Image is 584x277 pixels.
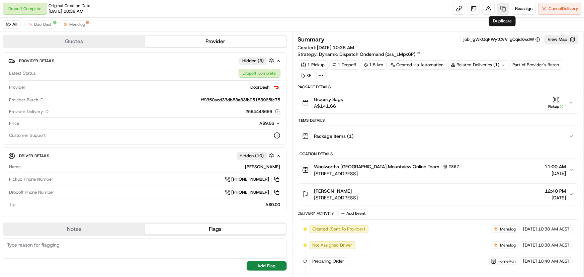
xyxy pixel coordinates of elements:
[546,104,566,109] div: Pickup
[313,226,365,232] span: Created (Sent To Provider)
[63,22,68,27] img: justeat_logo.png
[3,20,20,28] button: All
[47,113,81,118] a: Powered byPylon
[512,3,535,15] button: Reassign
[545,194,566,201] span: [DATE]
[493,243,499,248] img: justeat_logo.png
[34,22,53,27] span: DoorDash
[538,258,570,264] span: 10:40 AM AEST
[23,64,110,71] div: Start new chat
[298,84,579,90] div: Package Details
[4,94,54,106] a: 📗Knowledge Base
[9,109,49,115] span: Provider Delivery ID
[114,66,122,74] button: Start new chat
[538,3,581,15] button: CancelDelivery
[493,226,499,232] img: justeat_logo.png
[145,224,286,235] button: Flags
[546,96,566,109] button: Pickup
[8,150,281,161] button: Driver DetailsHidden (10)
[538,226,570,232] span: 10:38 AM AEST
[27,22,33,27] img: doordash_logo_v2.png
[272,83,280,91] img: doordash_logo_v2.png
[298,211,334,216] div: Delivery Activity
[523,226,537,232] span: [DATE]
[449,164,460,169] span: 2867
[549,6,578,12] span: Cancel Delivery
[7,27,122,37] p: Welcome 👋
[49,8,83,14] span: [DATE] 10:38 AM
[7,64,19,76] img: 1736555255976-a54dd68f-1ca7-489b-9aae-adbdc363a1c4
[361,60,387,70] div: 1.5 km
[69,22,85,27] span: Menulog
[388,60,447,70] a: Created via Automation
[319,51,421,58] a: Dynamic Dispatch Ondemand (dss_LMpk6P)
[3,36,145,47] button: Quotes
[464,36,540,42] div: job_gWkQqPWytCVVTgCqidkwdW
[9,202,15,208] span: Tip
[23,164,280,170] div: [PERSON_NAME]
[498,259,516,264] span: HomeRun
[298,151,579,157] div: Location Details
[239,57,276,65] button: Hidden (3)
[329,60,359,70] div: 1 Dropoff
[7,98,12,103] div: 📗
[314,96,343,103] span: Grocery Bags
[60,20,88,28] button: Menulog
[314,163,440,170] span: Woolworths [GEOGRAPHIC_DATA] Mountview Online Team
[500,243,516,248] span: Menulog
[298,36,325,42] h3: Summary
[246,109,280,115] button: 2594443699
[314,170,462,177] span: [STREET_ADDRESS]
[313,258,344,264] span: Preparing Order
[298,118,579,123] div: Items Details
[240,153,264,159] span: Hidden ( 10 )
[298,60,328,70] div: 1 Pickup
[298,44,354,51] span: Created:
[9,84,25,90] span: Provider
[545,170,566,177] span: [DATE]
[338,209,368,217] button: Add Event
[23,71,85,76] div: We're available if you need us!
[298,159,578,181] button: Woolworths [GEOGRAPHIC_DATA] Mountview Online Team2867[STREET_ADDRESS]11:00 AM[DATE]
[9,176,53,182] span: Pickup Phone Number
[247,261,287,271] button: Add Flag
[298,125,578,147] button: Package Items (1)
[242,58,264,64] span: Hidden ( 3 )
[225,176,280,183] a: [PHONE_NUMBER]
[523,258,537,264] span: [DATE]
[523,242,537,248] span: [DATE]
[313,242,352,248] span: Not Assigned Driver
[319,51,416,58] span: Dynamic Dispatch Ondemand (dss_LMpk6P)
[67,113,81,118] span: Pylon
[314,194,358,201] span: [STREET_ADDRESS]
[260,120,274,126] span: A$9.66
[545,188,566,194] span: 12:40 PM
[314,133,354,140] span: Package Items ( 1 )
[232,189,269,195] span: [PHONE_NUMBER]
[232,176,269,182] span: [PHONE_NUMBER]
[237,152,276,160] button: Hidden (10)
[201,97,280,103] span: ff9350aed33db88a83fb95153965fc75
[57,98,62,103] div: 💻
[3,224,145,235] button: Notes
[298,71,315,80] div: XP
[63,97,107,104] span: API Documentation
[448,60,508,70] div: Related Deliveries (1)
[9,97,44,103] span: Provider Batch ID
[18,202,280,208] div: A$0.00
[9,189,54,195] span: Dropoff Phone Number
[225,189,280,196] button: [PHONE_NUMBER]
[489,16,516,26] div: Duplicate
[298,184,578,205] button: [PERSON_NAME][STREET_ADDRESS]12:40 PM[DATE]
[8,55,281,66] button: Provider DetailsHidden (3)
[17,43,110,50] input: Clear
[7,7,20,20] img: Nash
[9,132,46,138] span: Customer Support
[145,36,286,47] button: Provider
[54,94,110,106] a: 💻API Documentation
[24,20,56,28] button: DoorDash
[13,97,51,104] span: Knowledge Base
[49,3,90,8] span: Original Creation Date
